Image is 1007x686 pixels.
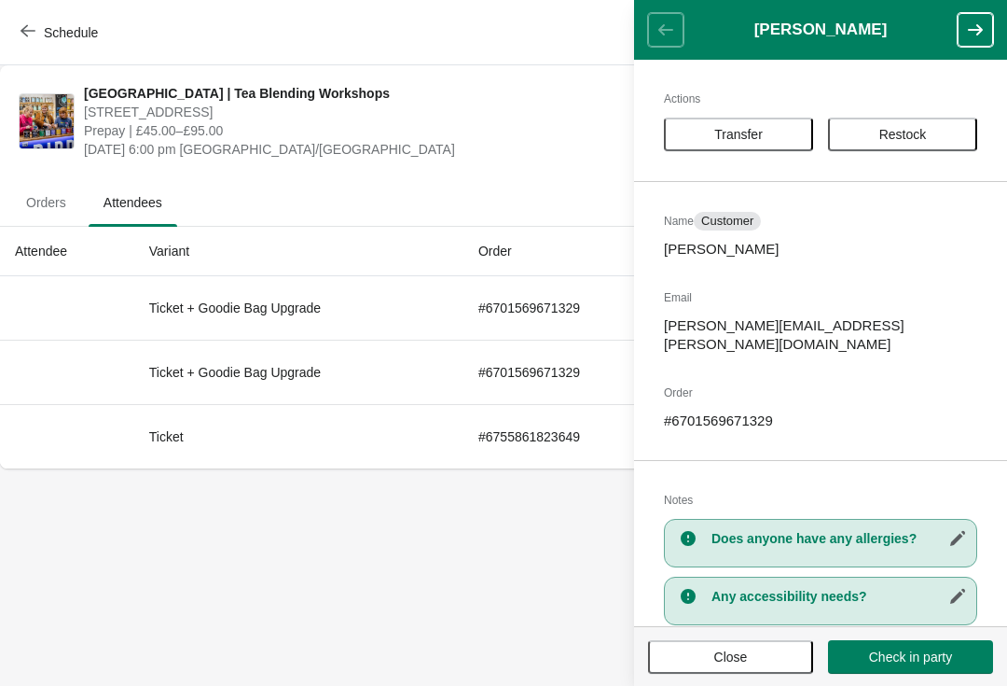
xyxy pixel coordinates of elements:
[44,25,98,40] span: Schedule
[828,118,977,151] button: Restock
[84,140,655,159] span: [DATE] 6:00 pm [GEOGRAPHIC_DATA]/[GEOGRAPHIC_DATA]
[20,94,74,148] img: Glasgow | Tea Blending Workshops
[701,214,753,229] span: Customer
[664,90,977,108] h2: Actions
[714,650,748,665] span: Close
[463,404,678,469] td: # 6755861823649
[84,121,655,140] span: Prepay | £45.00–£95.00
[879,127,927,142] span: Restock
[463,227,678,276] th: Order
[664,240,977,259] p: [PERSON_NAME]
[664,118,813,151] button: Transfer
[664,491,977,510] h2: Notes
[869,650,952,665] span: Check in party
[664,316,977,354] p: [PERSON_NAME][EMAIL_ADDRESS][PERSON_NAME][DOMAIN_NAME]
[711,587,967,606] h3: Any accessibility needs?
[648,640,813,674] button: Close
[664,212,977,231] h2: Name
[463,340,678,404] td: # 6701569671329
[683,21,958,39] h1: [PERSON_NAME]
[714,127,763,142] span: Transfer
[89,186,177,219] span: Attendees
[11,186,81,219] span: Orders
[84,84,655,103] span: [GEOGRAPHIC_DATA] | Tea Blending Workshops
[664,412,977,430] p: # 6701569671329
[134,404,463,469] td: Ticket
[463,276,678,340] td: # 6701569671329
[84,103,655,121] span: [STREET_ADDRESS]
[134,340,463,404] td: Ticket + Goodie Bag Upgrade
[828,640,993,674] button: Check in party
[711,529,967,548] h3: Does anyone have any allergies?
[664,288,977,307] h2: Email
[9,16,113,49] button: Schedule
[664,384,977,402] h2: Order
[134,276,463,340] td: Ticket + Goodie Bag Upgrade
[134,227,463,276] th: Variant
